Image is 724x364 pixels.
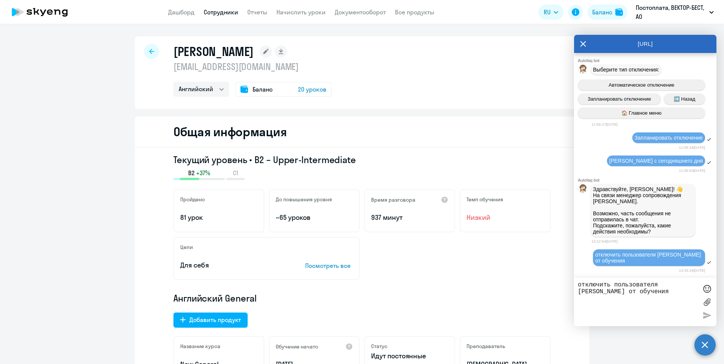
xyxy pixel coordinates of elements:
p: [EMAIL_ADDRESS][DOMAIN_NAME] [173,61,332,73]
button: 🏠 Главное меню [578,107,705,118]
h5: Цели [180,244,193,250]
div: Баланс [592,8,612,17]
a: Отчеты [247,8,267,16]
span: 20 уроков [298,85,326,94]
img: bot avatar [578,65,588,76]
span: Запланировать отключение [635,135,703,141]
label: Лимит 10 файлов [701,296,713,308]
time: 11:55:53[DATE] [679,168,705,173]
p: 937 минут [371,213,448,222]
time: 11:55:34[DATE] [679,145,705,149]
h5: До повышения уровня [276,196,332,203]
span: Баланс [253,85,273,94]
h1: [PERSON_NAME] [173,44,254,59]
p: Для себя [180,260,282,270]
h5: Пройдено [180,196,205,203]
span: [PERSON_NAME] с сегодняшнего дня [609,158,703,164]
span: B2 [188,169,195,177]
h5: Время разговора [371,196,415,203]
button: Постоплата, ВЕКТОР-БЕСТ, АО [632,3,718,21]
span: Запланировать отключение [588,96,651,102]
h5: Статус [371,343,387,350]
span: Низкий [467,213,544,222]
button: Добавить продукт [173,313,248,328]
a: Документооборот [335,8,386,16]
button: Автоматическое отключение [578,79,705,90]
div: Autofaq bot [578,178,716,182]
button: ➡️ Назад [664,93,705,104]
time: 11:55:27[DATE] [591,122,618,126]
h5: Темп обучения [467,196,503,203]
a: Все продукты [395,8,434,16]
h2: Общая информация [173,124,287,139]
button: Балансbalance [588,5,627,20]
p: 81 урок [180,213,257,222]
h3: Текущий уровень • B2 – Upper-Intermediate [173,154,551,166]
img: bot avatar [578,184,588,195]
span: Английский General [173,292,257,304]
p: Постоплата, ВЕКТОР-БЕСТ, АО [636,3,706,21]
time: 13:33:24[DATE] [679,268,705,272]
a: Сотрудники [204,8,238,16]
span: 🏠 Главное меню [621,110,662,116]
span: Выберите тип отключения: [593,67,659,73]
h5: Название курса [180,343,220,350]
span: RU [544,8,551,17]
h5: Преподаватель [467,343,505,350]
span: ➡️ Назад [674,96,695,102]
span: C1 [233,169,238,177]
h5: Обучение начато [276,343,318,350]
time: 13:12:54[DATE] [591,239,618,243]
button: RU [538,5,563,20]
p: Здравствуйте, [PERSON_NAME]! 👋 [593,186,693,192]
a: Начислить уроки [276,8,326,16]
p: На связи менеджер сопровождения [PERSON_NAME]. Возможно, часть сообщения не отправилась в чат. По... [593,192,693,235]
img: balance [615,8,623,16]
span: +37% [196,169,210,177]
div: Добавить продукт [189,315,241,324]
button: Запланировать отключение [578,93,661,104]
p: ~65 уроков [276,213,353,222]
span: отключить пользователя [PERSON_NAME] от обучения [595,252,702,264]
a: Дашборд [168,8,195,16]
span: Автоматическое отключение [609,82,674,88]
p: Посмотреть все [305,261,353,270]
div: Autofaq bot [578,58,716,63]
